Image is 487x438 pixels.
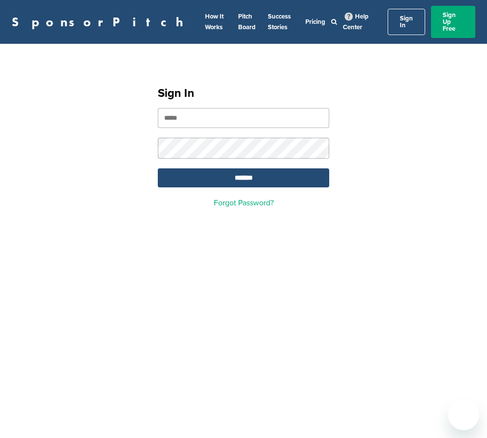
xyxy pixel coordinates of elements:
a: How It Works [205,13,224,31]
a: Forgot Password? [214,198,274,208]
a: Sign Up Free [431,6,475,38]
a: Pitch Board [238,13,256,31]
a: SponsorPitch [12,16,189,28]
iframe: Button to launch messaging window [448,399,479,430]
a: Help Center [343,11,369,33]
h1: Sign In [158,85,329,102]
a: Sign In [388,9,425,35]
a: Pricing [305,18,325,26]
a: Success Stories [268,13,291,31]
